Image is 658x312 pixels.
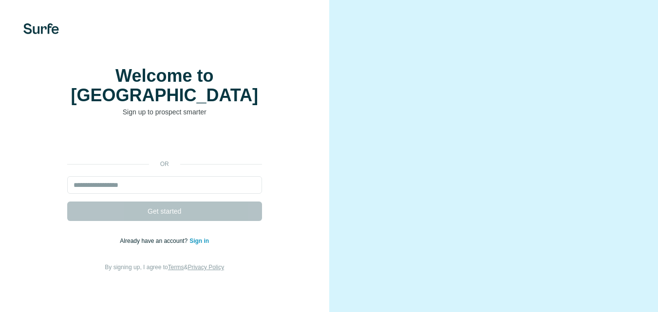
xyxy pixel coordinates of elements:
p: or [149,160,180,168]
span: By signing up, I agree to & [105,264,224,271]
a: Privacy Policy [188,264,224,271]
iframe: Sign in with Google Button [62,131,267,153]
img: Surfe's logo [23,23,59,34]
span: Already have an account? [120,238,189,244]
a: Sign in [189,238,209,244]
a: Terms [168,264,184,271]
p: Sign up to prospect smarter [67,107,262,117]
h1: Welcome to [GEOGRAPHIC_DATA] [67,66,262,105]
